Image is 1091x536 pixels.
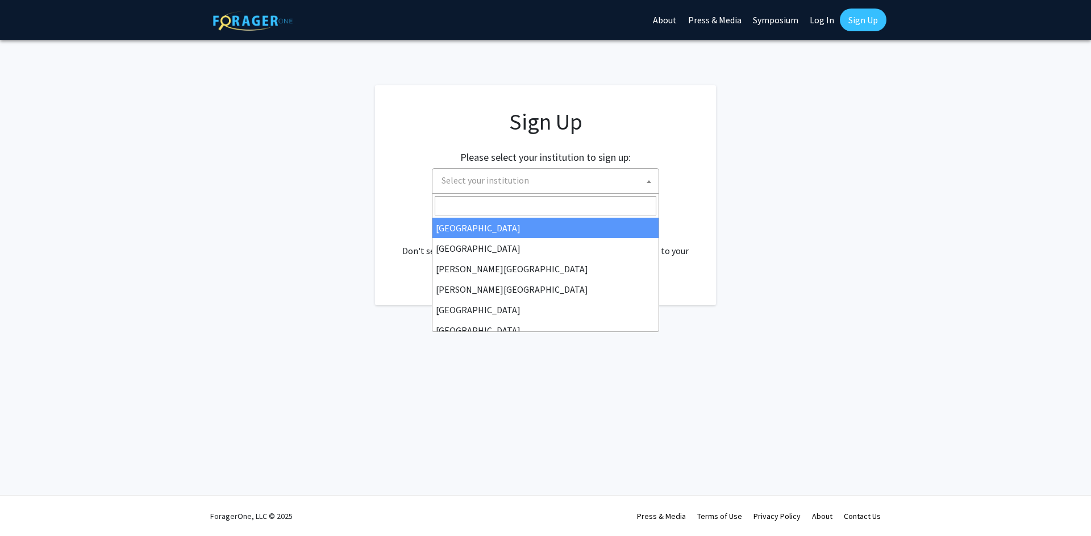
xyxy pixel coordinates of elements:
[432,279,659,300] li: [PERSON_NAME][GEOGRAPHIC_DATA]
[697,511,742,521] a: Terms of Use
[432,320,659,340] li: [GEOGRAPHIC_DATA]
[442,174,529,186] span: Select your institution
[213,11,293,31] img: ForagerOne Logo
[637,511,686,521] a: Press & Media
[840,9,886,31] a: Sign Up
[437,169,659,192] span: Select your institution
[432,168,659,194] span: Select your institution
[435,196,656,215] input: Search
[812,511,832,521] a: About
[753,511,801,521] a: Privacy Policy
[432,218,659,238] li: [GEOGRAPHIC_DATA]
[432,238,659,259] li: [GEOGRAPHIC_DATA]
[460,151,631,164] h2: Please select your institution to sign up:
[210,496,293,536] div: ForagerOne, LLC © 2025
[398,217,693,271] div: Already have an account? . Don't see your institution? about bringing ForagerOne to your institut...
[432,300,659,320] li: [GEOGRAPHIC_DATA]
[844,511,881,521] a: Contact Us
[398,108,693,135] h1: Sign Up
[432,259,659,279] li: [PERSON_NAME][GEOGRAPHIC_DATA]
